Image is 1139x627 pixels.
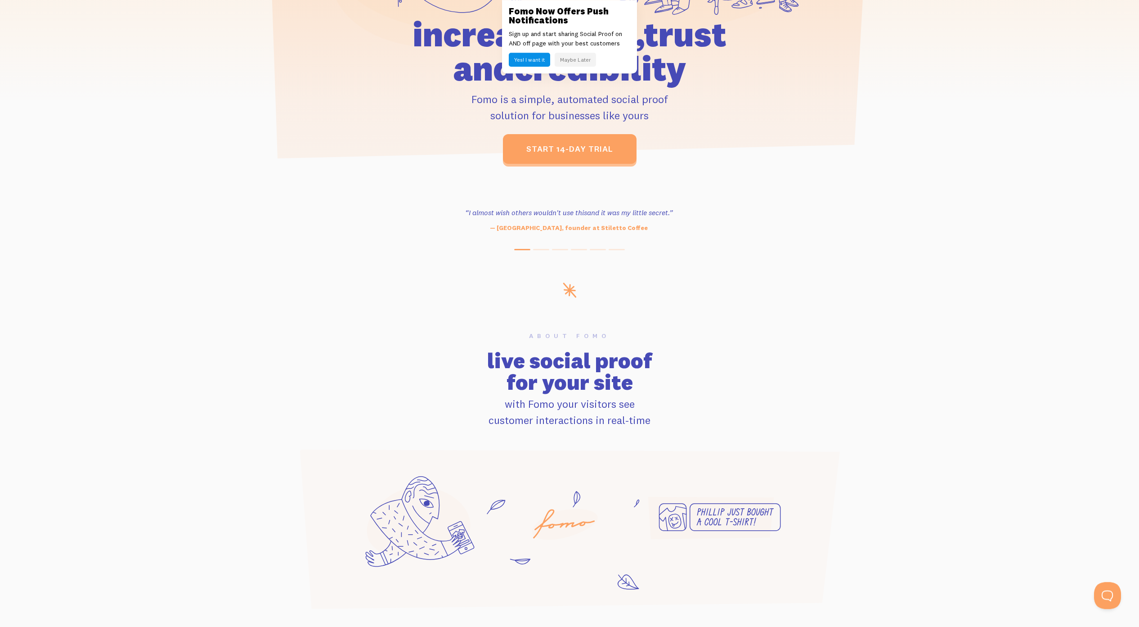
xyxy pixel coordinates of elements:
h6: About Fomo [287,333,852,339]
button: Maybe Later [555,53,596,67]
p: Fomo is a simple, automated social proof solution for businesses like yours [361,91,778,123]
h1: increase sales, trust and credibility [361,17,778,86]
h3: “I almost wish others wouldn't use this and it was my little secret.” [446,207,692,218]
a: start 14-day trial [503,134,637,164]
p: with Fomo your visitors see customer interactions in real-time [287,396,852,428]
h3: Fomo Now Offers Push Notifications [509,7,630,25]
p: — [GEOGRAPHIC_DATA], founder at Stiletto Coffee [446,223,692,233]
iframe: Help Scout Beacon - Open [1094,582,1121,609]
button: Yes! I want it [509,53,550,67]
p: Sign up and start sharing Social Proof on AND off page with your best customers [509,29,630,48]
h2: live social proof for your site [287,350,852,393]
